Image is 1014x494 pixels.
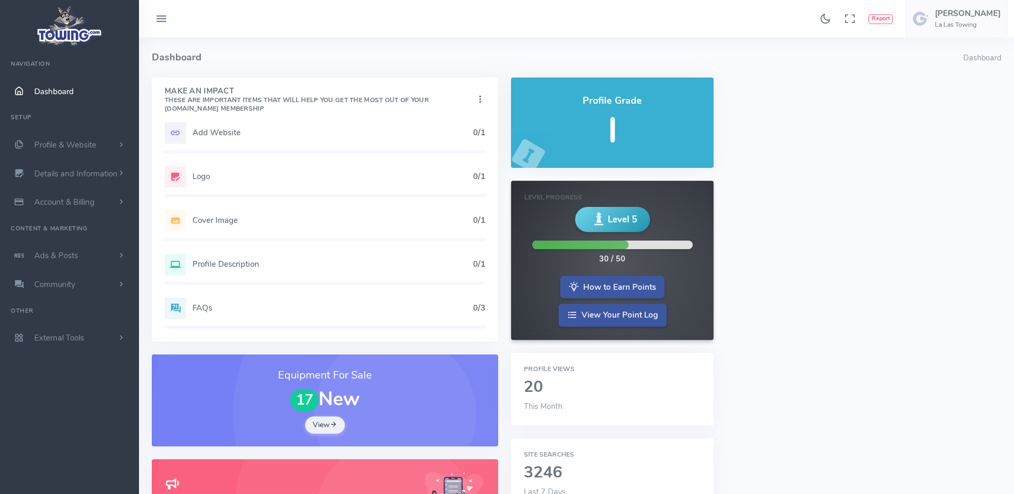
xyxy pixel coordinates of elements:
[524,96,701,106] h4: Profile Grade
[192,304,473,312] h5: FAQs
[290,389,319,411] span: 17
[165,96,429,113] small: These are important items that will help you get the most out of your [DOMAIN_NAME] Membership
[963,52,1001,64] li: Dashboard
[34,333,84,343] span: External Tools
[524,464,701,482] h2: 3246
[473,304,485,312] h5: 0/3
[152,37,963,78] h4: Dashboard
[34,168,118,179] span: Details and Information
[524,451,701,458] h6: Site Searches
[912,10,930,27] img: user-image
[608,213,637,226] span: Level 5
[935,9,1001,18] h5: [PERSON_NAME]
[165,367,485,383] h3: Equipment For Sale
[34,140,96,150] span: Profile & Website
[869,14,893,24] button: Report
[192,260,473,268] h5: Profile Description
[473,172,485,181] h5: 0/1
[305,416,345,434] a: View
[34,86,74,97] span: Dashboard
[473,128,485,137] h5: 0/1
[34,250,78,261] span: Ads & Posts
[560,276,664,299] a: How to Earn Points
[34,279,75,290] span: Community
[192,216,473,225] h5: Cover Image
[165,87,475,113] h4: Make An Impact
[473,216,485,225] h5: 0/1
[34,197,95,207] span: Account & Billing
[165,389,485,411] h1: New
[559,304,667,327] a: View Your Point Log
[524,366,701,373] h6: Profile Views
[524,401,562,412] span: This Month
[524,112,701,150] h5: I
[599,253,625,265] div: 30 / 50
[192,172,473,181] h5: Logo
[473,260,485,268] h5: 0/1
[524,379,701,396] h2: 20
[524,194,700,201] h6: Level Progress
[935,21,1001,28] h6: La Las Towing
[192,128,473,137] h5: Add Website
[34,3,106,49] img: logo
